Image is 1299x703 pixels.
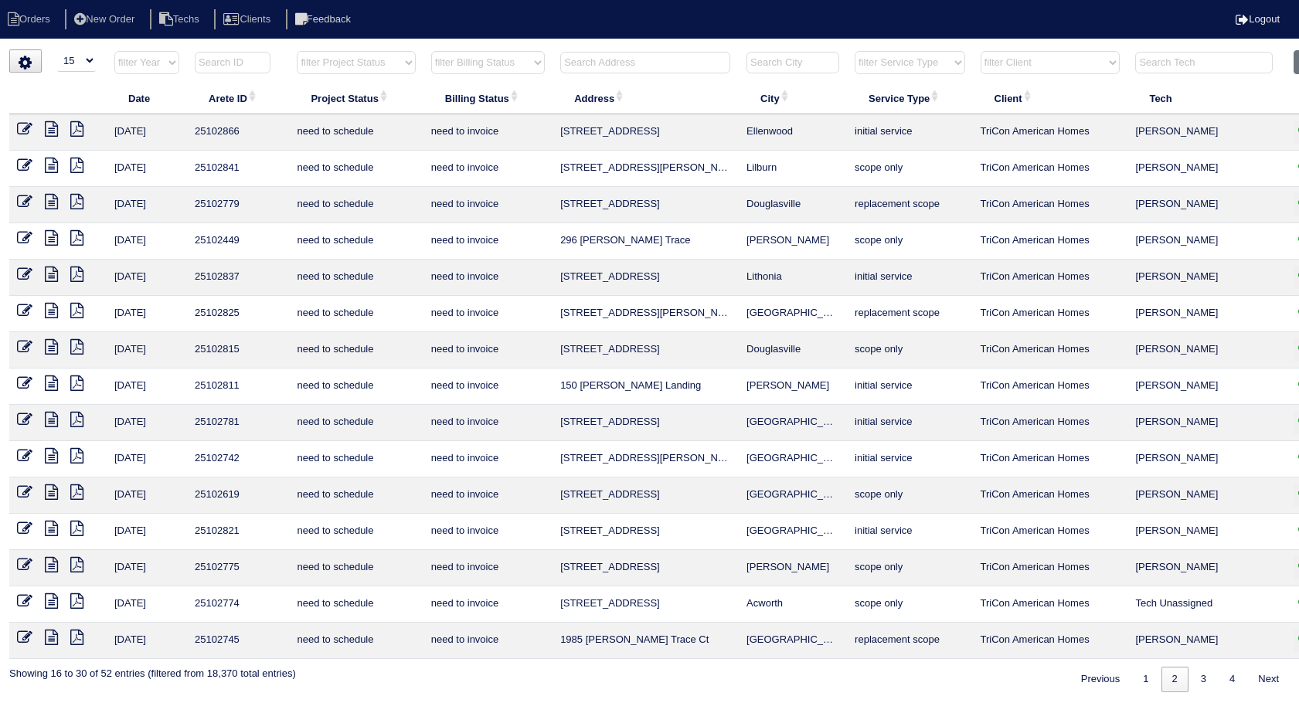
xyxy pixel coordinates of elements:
[150,9,212,30] li: Techs
[423,441,553,477] td: need to invoice
[553,441,739,477] td: [STREET_ADDRESS][PERSON_NAME]
[289,187,423,223] td: need to schedule
[553,260,739,296] td: [STREET_ADDRESS]
[1127,151,1286,187] td: [PERSON_NAME]
[973,514,1128,550] td: TriCon American Homes
[289,296,423,332] td: need to schedule
[423,623,553,659] td: need to invoice
[1127,405,1286,441] td: [PERSON_NAME]
[289,441,423,477] td: need to schedule
[107,623,187,659] td: [DATE]
[107,223,187,260] td: [DATE]
[553,187,739,223] td: [STREET_ADDRESS]
[1127,623,1286,659] td: [PERSON_NAME]
[973,586,1128,623] td: TriCon American Homes
[214,13,283,25] a: Clients
[739,260,847,296] td: Lithonia
[423,368,553,405] td: need to invoice
[423,187,553,223] td: need to invoice
[187,514,289,550] td: 25102821
[107,187,187,223] td: [DATE]
[973,187,1128,223] td: TriCon American Homes
[187,114,289,151] td: 25102866
[107,514,187,550] td: [DATE]
[739,151,847,187] td: Lilburn
[150,13,212,25] a: Techs
[553,223,739,260] td: 296 [PERSON_NAME] Trace
[289,586,423,623] td: need to schedule
[973,623,1128,659] td: TriCon American Homes
[1161,667,1188,692] a: 2
[187,405,289,441] td: 25102781
[286,9,363,30] li: Feedback
[847,114,972,151] td: initial service
[847,586,972,623] td: scope only
[847,514,972,550] td: initial service
[739,405,847,441] td: [GEOGRAPHIC_DATA]
[9,659,296,681] div: Showing 16 to 30 of 52 entries (filtered from 18,370 total entries)
[187,187,289,223] td: 25102779
[973,477,1128,514] td: TriCon American Homes
[187,441,289,477] td: 25102742
[423,405,553,441] td: need to invoice
[1127,82,1286,114] th: Tech
[423,296,553,332] td: need to invoice
[423,477,553,514] td: need to invoice
[847,405,972,441] td: initial service
[1127,260,1286,296] td: [PERSON_NAME]
[973,550,1128,586] td: TriCon American Homes
[289,260,423,296] td: need to schedule
[107,405,187,441] td: [DATE]
[289,151,423,187] td: need to schedule
[847,441,972,477] td: initial service
[847,550,972,586] td: scope only
[847,187,972,223] td: replacement scope
[107,441,187,477] td: [DATE]
[739,223,847,260] td: [PERSON_NAME]
[973,405,1128,441] td: TriCon American Homes
[289,114,423,151] td: need to schedule
[847,82,972,114] th: Service Type: activate to sort column ascending
[187,623,289,659] td: 25102745
[739,623,847,659] td: [GEOGRAPHIC_DATA]
[973,223,1128,260] td: TriCon American Homes
[553,114,739,151] td: [STREET_ADDRESS]
[107,82,187,114] th: Date
[739,441,847,477] td: [GEOGRAPHIC_DATA]
[423,514,553,550] td: need to invoice
[553,368,739,405] td: 150 [PERSON_NAME] Landing
[423,223,553,260] td: need to invoice
[1236,13,1280,25] a: Logout
[553,586,739,623] td: [STREET_ADDRESS]
[739,187,847,223] td: Douglasville
[1127,187,1286,223] td: [PERSON_NAME]
[1127,332,1286,368] td: [PERSON_NAME]
[289,223,423,260] td: need to schedule
[187,550,289,586] td: 25102775
[553,623,739,659] td: 1985 [PERSON_NAME] Trace Ct
[187,296,289,332] td: 25102825
[107,151,187,187] td: [DATE]
[1127,477,1286,514] td: [PERSON_NAME]
[553,477,739,514] td: [STREET_ADDRESS]
[1127,368,1286,405] td: [PERSON_NAME]
[107,368,187,405] td: [DATE]
[289,82,423,114] th: Project Status: activate to sort column ascending
[739,368,847,405] td: [PERSON_NAME]
[553,514,739,550] td: [STREET_ADDRESS]
[423,332,553,368] td: need to invoice
[847,223,972,260] td: scope only
[847,368,972,405] td: initial service
[739,586,847,623] td: Acworth
[289,623,423,659] td: need to schedule
[973,296,1128,332] td: TriCon American Homes
[1127,114,1286,151] td: [PERSON_NAME]
[739,514,847,550] td: [GEOGRAPHIC_DATA]
[973,332,1128,368] td: TriCon American Homes
[107,260,187,296] td: [DATE]
[289,550,423,586] td: need to schedule
[289,477,423,514] td: need to schedule
[423,550,553,586] td: need to invoice
[553,296,739,332] td: [STREET_ADDRESS][PERSON_NAME]
[187,223,289,260] td: 25102449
